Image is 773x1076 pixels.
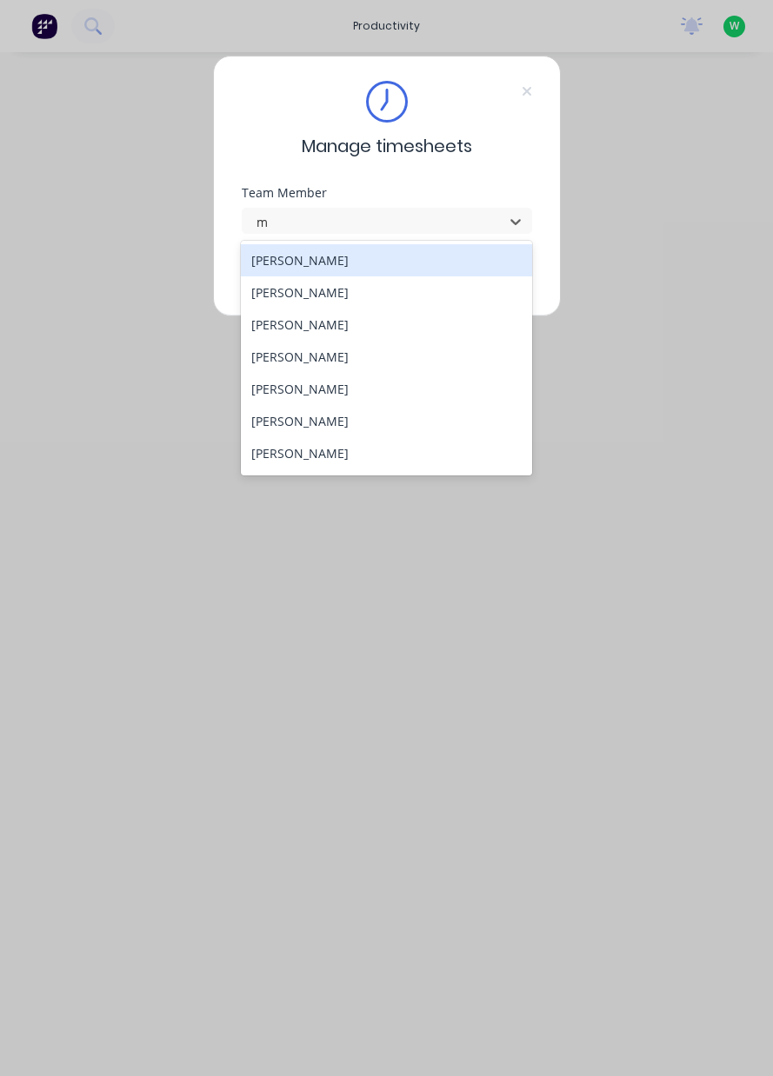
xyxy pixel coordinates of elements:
[241,373,532,405] div: [PERSON_NAME]
[302,133,472,159] span: Manage timesheets
[241,437,532,469] div: [PERSON_NAME]
[241,405,532,437] div: [PERSON_NAME]
[241,341,532,373] div: [PERSON_NAME]
[241,309,532,341] div: [PERSON_NAME]
[241,244,532,276] div: [PERSON_NAME]
[241,469,532,501] div: [PERSON_NAME]
[241,276,532,309] div: [PERSON_NAME]
[242,187,532,199] div: Team Member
